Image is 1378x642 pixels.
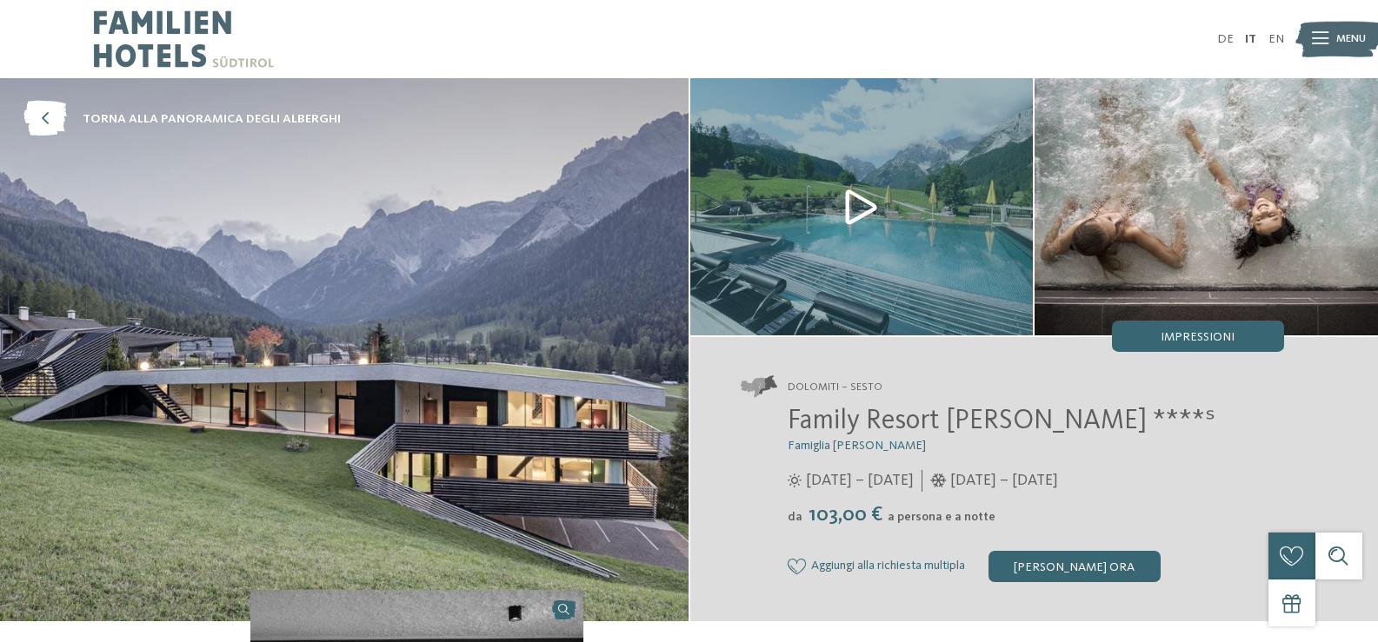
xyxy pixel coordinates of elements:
[788,511,802,523] span: da
[930,473,947,487] i: Orari d'apertura inverno
[23,102,341,137] a: torna alla panoramica degli alberghi
[1161,331,1235,343] span: Impressioni
[1336,31,1366,47] span: Menu
[1217,33,1234,45] a: DE
[1268,33,1284,45] a: EN
[804,505,886,526] span: 103,00 €
[1245,33,1256,45] a: IT
[788,407,1215,435] span: Family Resort [PERSON_NAME] ****ˢ
[788,380,882,395] span: Dolomiti – Sesto
[788,440,926,452] span: Famiglia [PERSON_NAME]
[950,470,1058,492] span: [DATE] – [DATE]
[811,559,965,573] span: Aggiungi alla richiesta multipla
[989,551,1161,582] div: [PERSON_NAME] ora
[1035,78,1378,335] img: Il nostro family hotel a Sesto, il vostro rifugio sulle Dolomiti.
[806,470,914,492] span: [DATE] – [DATE]
[690,78,1034,335] img: Il nostro family hotel a Sesto, il vostro rifugio sulle Dolomiti.
[83,110,341,128] span: torna alla panoramica degli alberghi
[788,473,802,487] i: Orari d'apertura estate
[888,511,995,523] span: a persona e a notte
